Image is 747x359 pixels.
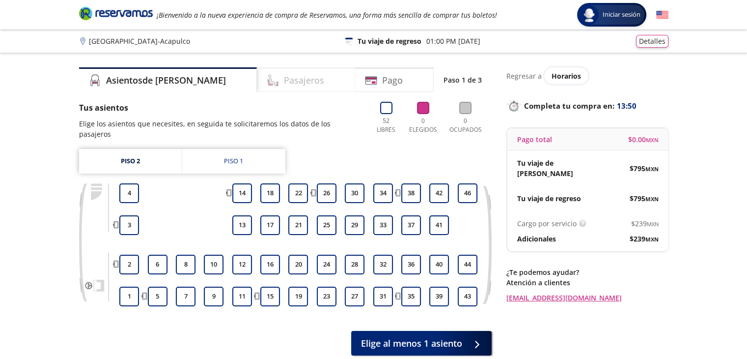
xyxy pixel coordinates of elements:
button: 6 [148,255,167,274]
button: 46 [458,183,477,203]
button: 19 [288,287,308,306]
p: Tu viaje de regreso [358,36,421,46]
p: Tu viaje de regreso [517,193,581,204]
button: 29 [345,215,364,235]
button: 10 [204,255,223,274]
button: 8 [176,255,195,274]
button: 42 [429,183,449,203]
p: Tus asientos [79,102,363,114]
h4: Asientos de [PERSON_NAME] [106,74,226,87]
a: Brand Logo [79,6,153,24]
small: MXN [645,165,659,173]
button: 41 [429,215,449,235]
button: 43 [458,287,477,306]
button: 11 [232,287,252,306]
p: ¿Te podemos ayudar? [506,267,668,277]
a: Piso 2 [79,149,182,174]
div: Regresar a ver horarios [506,67,668,84]
button: 20 [288,255,308,274]
small: MXN [647,220,659,228]
p: Adicionales [517,234,556,244]
a: [EMAIL_ADDRESS][DOMAIN_NAME] [506,293,668,303]
button: 27 [345,287,364,306]
button: 33 [373,215,393,235]
p: 01:00 PM [DATE] [426,36,480,46]
small: MXN [645,195,659,203]
button: 15 [260,287,280,306]
button: 23 [317,287,336,306]
button: 35 [401,287,421,306]
span: Horarios [552,71,581,81]
button: 36 [401,255,421,274]
h4: Pago [382,74,403,87]
button: 28 [345,255,364,274]
button: 21 [288,215,308,235]
p: Atención a clientes [506,277,668,288]
span: Iniciar sesión [599,10,644,20]
button: English [656,9,668,21]
button: 39 [429,287,449,306]
button: 7 [176,287,195,306]
button: 17 [260,215,280,235]
button: 12 [232,255,252,274]
button: 9 [204,287,223,306]
button: 26 [317,183,336,203]
small: MXN [645,236,659,243]
span: $ 0.00 [628,134,659,145]
button: 18 [260,183,280,203]
button: 30 [345,183,364,203]
p: 0 Ocupados [447,117,484,134]
a: Piso 1 [182,149,285,174]
button: Elige al menos 1 asiento [351,331,492,356]
p: Pago total [517,134,552,145]
button: 13 [232,215,252,235]
i: Brand Logo [79,6,153,21]
button: 24 [317,255,336,274]
button: 44 [458,255,477,274]
button: 2 [119,255,139,274]
button: 3 [119,215,139,235]
button: 16 [260,255,280,274]
button: 34 [373,183,393,203]
em: ¡Bienvenido a la nueva experiencia de compra de Reservamos, una forma más sencilla de comprar tus... [157,10,497,20]
p: Tu viaje de [PERSON_NAME] [517,158,588,179]
span: $ 795 [630,193,659,204]
span: 13:50 [617,100,636,112]
button: 1 [119,287,139,306]
button: 5 [148,287,167,306]
h4: Pasajeros [284,74,324,87]
p: Paso 1 de 3 [443,75,482,85]
button: Detalles [636,35,668,48]
p: 52 Libres [373,117,400,134]
span: $ 239 [630,234,659,244]
small: MXN [646,136,659,144]
button: 31 [373,287,393,306]
button: 14 [232,183,252,203]
div: Piso 1 [224,156,243,166]
button: 37 [401,215,421,235]
span: $ 795 [630,163,659,174]
button: 40 [429,255,449,274]
p: Cargo por servicio [517,218,577,229]
button: 22 [288,183,308,203]
button: 25 [317,215,336,235]
button: 4 [119,183,139,203]
p: Elige los asientos que necesites, en seguida te solicitaremos los datos de los pasajeros [79,119,363,139]
span: Elige al menos 1 asiento [361,337,462,350]
p: [GEOGRAPHIC_DATA] - Acapulco [89,36,190,46]
p: Regresar a [506,71,542,81]
button: 38 [401,183,421,203]
span: $ 239 [631,218,659,229]
p: Completa tu compra en : [506,99,668,113]
button: 32 [373,255,393,274]
p: 0 Elegidos [407,117,440,134]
